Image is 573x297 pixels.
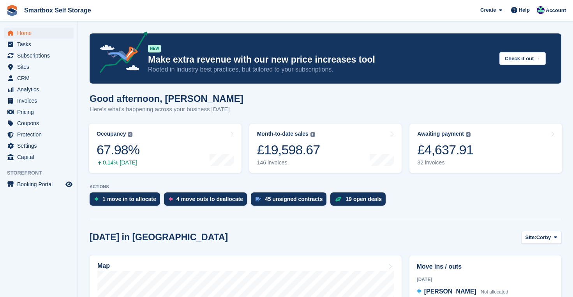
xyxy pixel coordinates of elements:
a: menu [4,152,74,162]
div: 32 invoices [417,159,473,166]
a: menu [4,140,74,151]
div: 4 move outs to deallocate [176,196,243,202]
span: Booking Portal [17,179,64,190]
img: price-adjustments-announcement-icon-8257ccfd72463d97f412b2fc003d46551f7dbcb40ab6d574587a9cd5c0d94... [93,31,148,76]
div: Occupancy [97,131,126,137]
div: NEW [148,45,161,52]
a: menu [4,179,74,190]
div: 0.14% [DATE] [97,159,139,166]
img: icon-info-grey-7440780725fd019a000dd9b08b2336e03edf1995a4989e88bcd33f0948082b44.svg [310,132,315,137]
img: icon-info-grey-7440780725fd019a000dd9b08b2336e03edf1995a4989e88bcd33f0948082b44.svg [128,132,132,137]
button: Check it out → [499,52,546,65]
span: Protection [17,129,64,140]
span: Settings [17,140,64,151]
a: menu [4,118,74,129]
span: Analytics [17,84,64,95]
span: Pricing [17,107,64,117]
a: menu [4,129,74,140]
button: Site: Corby [521,231,561,244]
h2: [DATE] in [GEOGRAPHIC_DATA] [90,232,228,243]
div: Awaiting payment [417,131,464,137]
span: [PERSON_NAME] [424,288,476,295]
a: menu [4,39,74,50]
span: Capital [17,152,64,162]
p: Rooted in industry best practices, but tailored to your subscriptions. [148,65,493,74]
img: stora-icon-8386f47178a22dfd0bd8f6a31ec36ba5ce8667c1dd55bd0f319d3a0aa187defe.svg [6,5,18,16]
div: 19 open deals [346,196,382,202]
a: menu [4,50,74,61]
img: icon-info-grey-7440780725fd019a000dd9b08b2336e03edf1995a4989e88bcd33f0948082b44.svg [466,132,471,137]
div: 45 unsigned contracts [265,196,323,202]
div: [DATE] [417,276,554,283]
a: Awaiting payment £4,637.91 32 invoices [409,124,562,173]
a: Smartbox Self Storage [21,4,94,17]
a: menu [4,28,74,38]
div: 146 invoices [257,159,320,166]
span: CRM [17,73,64,84]
span: Site: [525,234,536,241]
span: Account [546,7,566,14]
div: £4,637.91 [417,142,473,158]
img: move_outs_to_deallocate_icon-f764333ba52eb49d3ac5e1228854f67142a1ed5810a6f6cc68b1a99e826820c5.svg [169,197,173,201]
a: Month-to-date sales £19,598.67 146 invoices [249,124,402,173]
a: menu [4,73,74,84]
img: move_ins_to_allocate_icon-fdf77a2bb77ea45bf5b3d319d69a93e2d87916cf1d5bf7949dd705db3b84f3ca.svg [94,197,99,201]
a: menu [4,84,74,95]
a: 1 move in to allocate [90,192,164,210]
p: ACTIONS [90,184,561,189]
span: Tasks [17,39,64,50]
h2: Move ins / outs [417,262,554,271]
div: £19,598.67 [257,142,320,158]
a: menu [4,61,74,72]
a: 4 move outs to deallocate [164,192,251,210]
span: Coupons [17,118,64,129]
a: Preview store [64,180,74,189]
h2: Map [97,262,110,269]
h1: Good afternoon, [PERSON_NAME] [90,93,243,104]
a: [PERSON_NAME] Not allocated [417,287,508,297]
p: Here's what's happening across your business [DATE] [90,105,243,114]
a: Occupancy 67.98% 0.14% [DATE] [89,124,242,173]
div: 67.98% [97,142,139,158]
span: Create [480,6,496,14]
div: Month-to-date sales [257,131,309,137]
div: 1 move in to allocate [102,196,156,202]
span: Help [519,6,530,14]
a: 19 open deals [330,192,390,210]
img: Roger Canham [537,6,545,14]
span: Invoices [17,95,64,106]
a: menu [4,95,74,106]
span: Corby [536,234,551,241]
img: deal-1b604bf984904fb50ccaf53a9ad4b4a5d6e5aea283cecdc64d6e3604feb123c2.svg [335,196,342,202]
p: Make extra revenue with our new price increases tool [148,54,493,65]
span: Subscriptions [17,50,64,61]
a: menu [4,107,74,117]
span: Storefront [7,169,78,177]
span: Home [17,28,64,38]
img: contract_signature_icon-13c848040528278c33f63329250d36e43548de30e8caae1d1a13099fd9432cc5.svg [256,197,261,201]
span: Sites [17,61,64,72]
span: Not allocated [481,289,508,295]
a: 45 unsigned contracts [251,192,331,210]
